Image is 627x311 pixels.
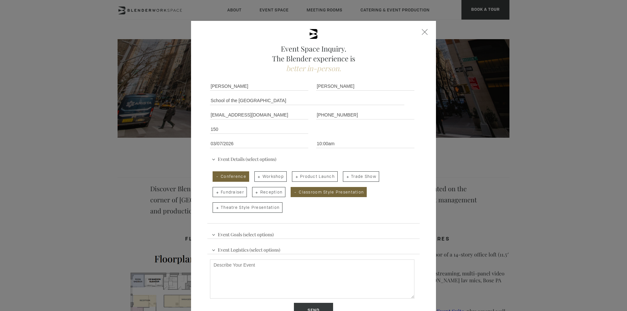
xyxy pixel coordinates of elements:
span: Event Logistics (select options) [210,244,282,254]
h2: Event Space Inquiry. The Blender experience is [207,44,420,73]
input: Email Address * [210,110,308,119]
span: Event Goals (select options) [210,229,275,239]
input: Company Name [210,96,404,105]
span: Fundraiser [213,187,247,197]
input: First Name [210,82,308,91]
input: Number of Attendees [210,125,308,134]
span: Conference [213,171,249,182]
span: better in-person. [286,63,341,73]
span: Product Launch [292,171,338,182]
input: Last Name [316,82,414,91]
span: Trade Show [343,171,379,182]
span: Theatre Style Presentation [213,202,282,213]
span: Event Details (select options) [210,153,278,163]
input: Start Time [316,139,414,148]
input: Phone Number [316,110,414,119]
span: Workshop [254,171,287,182]
span: Reception [252,187,286,197]
span: Classroom Style Presentation [291,187,367,197]
input: Event Date [210,139,308,148]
